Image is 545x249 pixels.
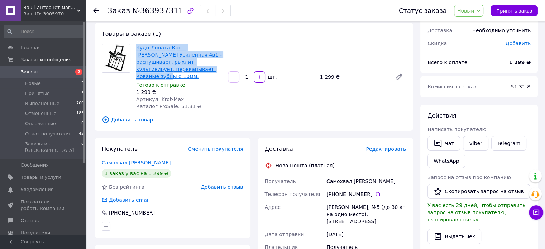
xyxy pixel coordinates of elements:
span: Принятые [25,90,50,97]
span: Baull Интернет-магазин [23,4,77,11]
span: Каталог ProSale: 51.31 ₴ [136,104,201,109]
div: [PERSON_NAME], №5 (до 30 кг на одно место): [STREET_ADDRESS] [325,201,407,228]
span: Новые [25,80,41,87]
a: Чудо-Лопата Крот-[PERSON_NAME] Усиленная 4в1 - распушивает, рыхлит, культивирует, перекапывает. К... [136,45,222,79]
span: 2 [81,80,84,87]
span: Добавить товар [102,116,406,124]
span: Оплаченные [25,120,56,127]
span: Показатели работы компании [21,199,66,212]
div: 1 299 ₴ [317,72,389,82]
div: [PHONE_NUMBER] [108,209,156,216]
span: Добавить отзыв [201,184,243,190]
span: Заказы и сообщения [21,57,72,63]
button: Чат с покупателем [529,205,543,220]
img: Чудо-Лопата Крот-Макс Усиленная 4в1 - распушивает, рыхлит, культивирует, перекапывает. Кованые зу... [102,44,130,72]
span: Адрес [265,204,281,210]
span: Уведомления [21,186,53,193]
div: шт. [266,73,277,81]
div: Нова Пошта (платная) [274,162,336,169]
span: Товары в заказе (1) [102,30,161,37]
span: Заказы [21,69,38,75]
span: №363937311 [132,6,183,15]
input: Поиск [4,25,85,38]
a: Самохвал [PERSON_NAME] [102,160,171,166]
a: WhatsApp [427,154,465,168]
span: Дата отправки [265,231,304,237]
div: Добавить email [101,196,150,203]
button: Чат [427,136,460,151]
a: Viber [463,136,488,151]
span: 183 [76,110,84,117]
span: У вас есть 29 дней, чтобы отправить запрос на отзыв покупателю, скопировав ссылку. [427,202,525,222]
span: Написать покупателю [427,126,486,132]
span: Главная [21,44,41,51]
a: Редактировать [392,70,406,84]
div: Вернуться назад [93,7,99,14]
a: Telegram [491,136,526,151]
button: Принять заказ [491,5,538,16]
span: Артикул: Krot-Max [136,96,184,102]
span: Комиссия за заказ [427,84,477,90]
span: 0 [81,141,84,154]
div: 1 299 ₴ [136,88,222,96]
b: 1 299 ₴ [509,59,531,65]
span: Без рейтинга [109,184,144,190]
div: [DATE] [325,228,407,241]
span: Товары и услуги [21,174,61,181]
span: Телефон получателя [265,191,320,197]
span: Покупатель [102,145,138,152]
span: Сообщения [21,162,49,168]
span: Действия [427,112,456,119]
span: Всего к оплате [427,59,467,65]
span: 42 [79,131,84,137]
span: Выполненные [25,100,59,107]
span: Готово к отправке [136,82,185,88]
span: Новый [457,8,474,14]
span: Сменить покупателя [188,146,243,152]
div: 1 заказ у вас на 1 299 ₴ [102,169,171,178]
span: Редактировать [366,146,406,152]
div: Статус заказа [399,7,447,14]
span: Отказ получателя [25,131,70,137]
div: Самохвал [PERSON_NAME] [325,175,407,188]
span: Получатель [265,178,296,184]
span: Добавить [506,40,531,46]
span: 2 [75,69,82,75]
div: [PHONE_NUMBER] [326,191,406,198]
div: Необходимо уточнить [468,23,535,38]
span: 700 [76,100,84,107]
button: Выдать чек [427,229,481,244]
div: Ваш ID: 3905970 [23,11,86,17]
span: Запрос на отзыв про компанию [427,174,511,180]
span: Доставка [265,145,293,152]
span: 5 [81,90,84,97]
span: Заказы из [GEOGRAPHIC_DATA] [25,141,81,154]
span: Скидка [427,40,447,46]
span: Принять заказ [496,8,532,14]
span: Отмененные [25,110,56,117]
span: Доставка [427,28,452,33]
span: Покупатели [21,230,50,236]
span: Заказ [107,6,130,15]
span: 0 [81,120,84,127]
span: Отзывы [21,217,40,224]
button: Скопировать запрос на отзыв [427,184,530,199]
span: 51.31 ₴ [511,84,531,90]
div: Добавить email [108,196,150,203]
